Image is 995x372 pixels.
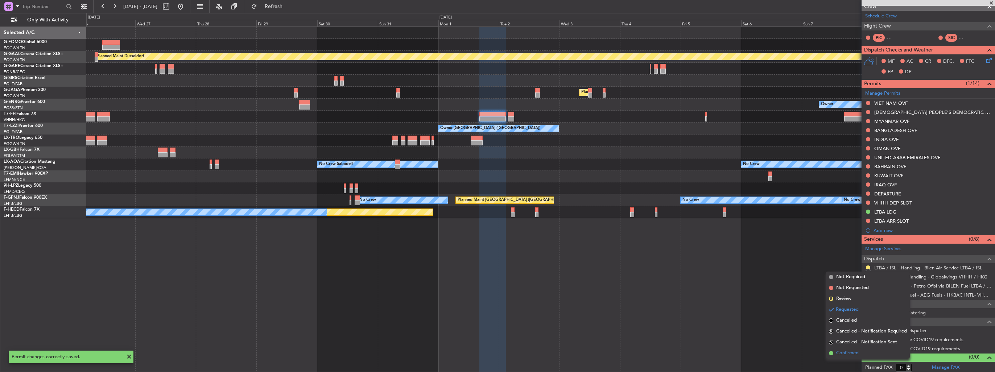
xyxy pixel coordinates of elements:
span: S [829,340,833,344]
div: MYANMAR OVF [874,118,909,124]
a: VHHH / HKG - Handling - Globalwings VHHH / HKG [874,274,987,280]
a: Manage PAX [932,364,959,371]
div: Fri 5 [681,20,741,26]
span: LX-TRO [4,136,19,140]
span: FP [888,69,893,76]
div: Wed 3 [560,20,620,26]
a: EGGW/LTN [4,57,25,63]
div: No Crew [359,195,376,206]
div: Sun 7 [802,20,862,26]
a: F-HECDFalcon 7X [4,207,40,212]
span: F-GPNJ [4,195,19,200]
div: Thu 28 [196,20,256,26]
a: EGSS/STN [4,105,23,111]
a: Schedule Crew [865,13,897,20]
div: Planned Maint [GEOGRAPHIC_DATA] ([GEOGRAPHIC_DATA]) [581,87,695,98]
span: Refresh [259,4,289,9]
span: (1/14) [966,79,979,87]
a: F-GPNJFalcon 900EX [4,195,47,200]
span: G-FOMO [4,40,22,44]
span: Only With Activity [19,17,77,22]
a: EGLF/FAB [4,81,22,87]
a: G-JAGAPhenom 300 [4,88,46,92]
a: [PERSON_NAME]/QSA [4,165,46,170]
div: LTBA LDG [874,209,896,215]
div: PIC [873,34,885,42]
a: VHHH / HKG - Fuel - AEG Fuels - HKBAC INTL- VHHH / HKG [874,292,991,298]
div: SIC [945,34,957,42]
span: CR [925,58,931,65]
a: LTBA / ISL - Pax COVID19 requirements [874,346,960,352]
div: Mon 1 [438,20,499,26]
div: No Crew Sabadell [319,159,353,170]
a: EDLW/DTM [4,153,25,158]
span: DP [905,69,912,76]
div: OMAN OVF [874,145,900,152]
div: INDIA OVF [874,136,899,142]
a: LX-AOACitation Mustang [4,160,55,164]
div: No Crew [743,159,760,170]
a: LFMD/CEQ [4,189,25,194]
span: Dispatch Checks and Weather [864,46,933,54]
a: T7-FFIFalcon 7X [4,112,36,116]
div: Sat 30 [317,20,378,26]
div: Sun 31 [378,20,438,26]
div: UNITED ARAB EMIRATES OVF [874,154,940,161]
div: Wed 27 [135,20,196,26]
span: (0/0) [969,353,979,361]
div: Add new [874,227,991,233]
div: Sat 6 [741,20,802,26]
a: LTBA / ISL - Crew COVID19 requirements [874,336,963,343]
a: Manage Permits [865,90,900,97]
span: R [829,329,833,334]
span: FFC [966,58,974,65]
a: G-FOMOGlobal 6000 [4,40,47,44]
span: T7-LZZI [4,124,18,128]
div: VIET NAM OVF [874,100,908,106]
span: Requested [836,306,859,313]
a: 9H-LPZLegacy 500 [4,183,41,188]
div: Tue 2 [499,20,560,26]
a: EGGW/LTN [4,141,25,146]
span: T7-FFI [4,112,16,116]
div: Planned Maint [GEOGRAPHIC_DATA] ([GEOGRAPHIC_DATA]) [458,195,572,206]
div: Fri 29 [256,20,317,26]
a: LX-TROLegacy 650 [4,136,42,140]
span: [DATE] - [DATE] [123,3,157,10]
div: Permit changes correctly saved. [12,354,123,361]
div: Thu 4 [620,20,681,26]
a: LTBA / ISL - Handling - Bilen Air Service LTBA / ISL [874,265,982,271]
a: G-GAALCessna Citation XLS+ [4,52,63,56]
a: T7-LZZIPraetor 600 [4,124,43,128]
span: T7-EMI [4,171,18,176]
div: LTBA ARR SLOT [874,218,909,224]
a: G-SIRSCitation Excel [4,76,45,80]
span: (0/8) [969,235,979,243]
span: Dispatch [864,255,884,263]
span: Review [836,295,851,302]
span: LX-AOA [4,160,20,164]
a: EGLF/FAB [4,129,22,135]
div: Owner [821,99,833,110]
span: DFC, [943,58,954,65]
span: G-JAGA [4,88,20,92]
a: LFMN/NCE [4,177,25,182]
div: BANGLADESH OVF [874,127,917,133]
div: [DEMOGRAPHIC_DATA] PEOPLE'S DEMOCRATIC REPUBLIC OVF [874,109,991,115]
div: - - [959,34,975,41]
a: LX-GBHFalcon 7X [4,148,40,152]
a: VHHH/HKG [4,117,25,123]
span: Not Required [836,273,865,281]
a: LFPB/LBG [4,213,22,218]
span: AC [907,58,913,65]
span: Cancelled - Notification Required [836,328,907,335]
div: [DATE] [439,15,452,21]
span: Permits [864,80,881,88]
input: Trip Number [22,1,64,12]
span: LX-GBH [4,148,20,152]
a: G-ENRGPraetor 600 [4,100,45,104]
a: EGGW/LTN [4,45,25,51]
span: G-GARE [4,64,20,68]
div: Tue 26 [75,20,135,26]
div: VHHH DEP SLOT [874,200,912,206]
